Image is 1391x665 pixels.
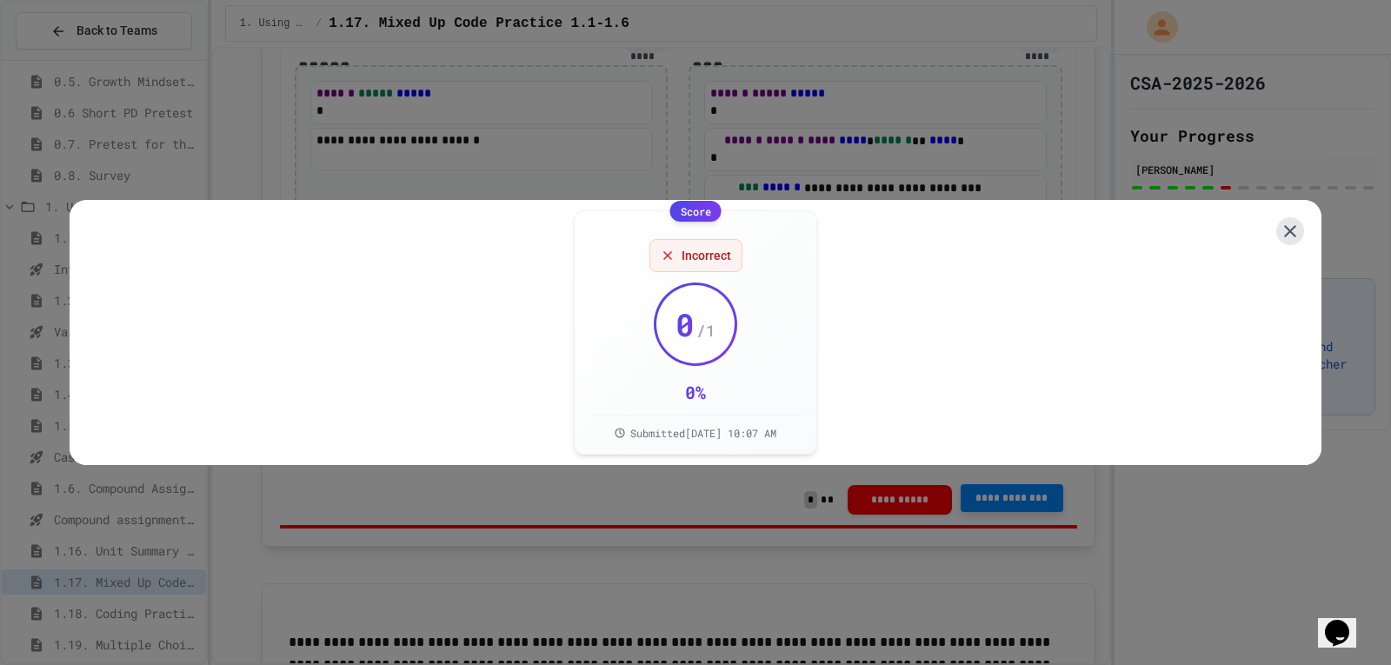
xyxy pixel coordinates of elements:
[685,380,706,404] div: 0 %
[696,318,715,342] span: / 1
[1318,595,1374,648] iframe: chat widget
[676,307,695,342] span: 0
[630,426,776,440] span: Submitted [DATE] 10:07 AM
[670,201,722,222] div: Score
[682,247,731,264] span: Incorrect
